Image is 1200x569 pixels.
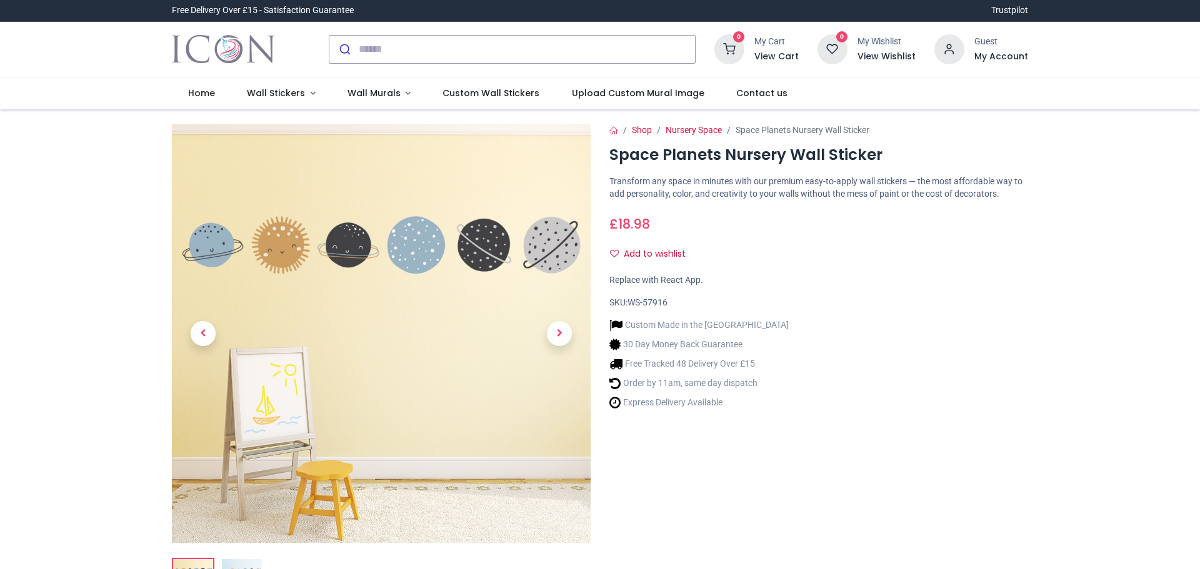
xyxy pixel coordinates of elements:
span: Upload Custom Mural Image [572,87,704,99]
img: Icon Wall Stickers [172,32,275,67]
li: Free Tracked 48 Delivery Over £15 [609,357,789,370]
li: Express Delivery Available [609,396,789,409]
a: My Account [974,51,1028,63]
button: Submit [329,36,359,63]
a: Trustpilot [991,4,1028,17]
i: Add to wishlist [610,249,619,258]
span: Wall Murals [347,87,401,99]
div: My Wishlist [857,36,916,48]
span: Space Planets Nursery Wall Sticker [736,125,869,135]
span: Contact us [736,87,787,99]
a: Shop [632,125,652,135]
a: Logo of Icon Wall Stickers [172,32,275,67]
span: WS-57916 [627,297,667,307]
li: Order by 11am, same day dispatch [609,377,789,390]
button: Add to wishlistAdd to wishlist [609,244,696,265]
li: Custom Made in the [GEOGRAPHIC_DATA] [609,319,789,332]
span: Home [188,87,215,99]
a: View Cart [754,51,799,63]
span: 18.98 [618,215,650,233]
span: Next [547,321,572,346]
div: Guest [974,36,1028,48]
a: Previous [172,187,234,480]
span: £ [609,215,650,233]
div: Replace with React App. [609,274,1028,287]
li: 30 Day Money Back Guarantee [609,338,789,351]
h1: Space Planets Nursery Wall Sticker [609,144,1028,166]
a: 0 [714,43,744,53]
div: Free Delivery Over £15 - Satisfaction Guarantee [172,4,354,17]
sup: 0 [836,31,848,43]
sup: 0 [733,31,745,43]
a: Wall Stickers [231,77,331,110]
a: Wall Murals [331,77,427,110]
div: SKU: [609,297,1028,309]
a: Next [528,187,591,480]
a: View Wishlist [857,51,916,63]
p: Transform any space in minutes with our premium easy-to-apply wall stickers — the most affordable... [609,176,1028,200]
div: My Cart [754,36,799,48]
img: Space Planets Nursery Wall Sticker [172,124,591,543]
span: Wall Stickers [247,87,305,99]
span: Previous [191,321,216,346]
span: Custom Wall Stickers [442,87,539,99]
a: 0 [817,43,847,53]
a: Nursery Space [666,125,722,135]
